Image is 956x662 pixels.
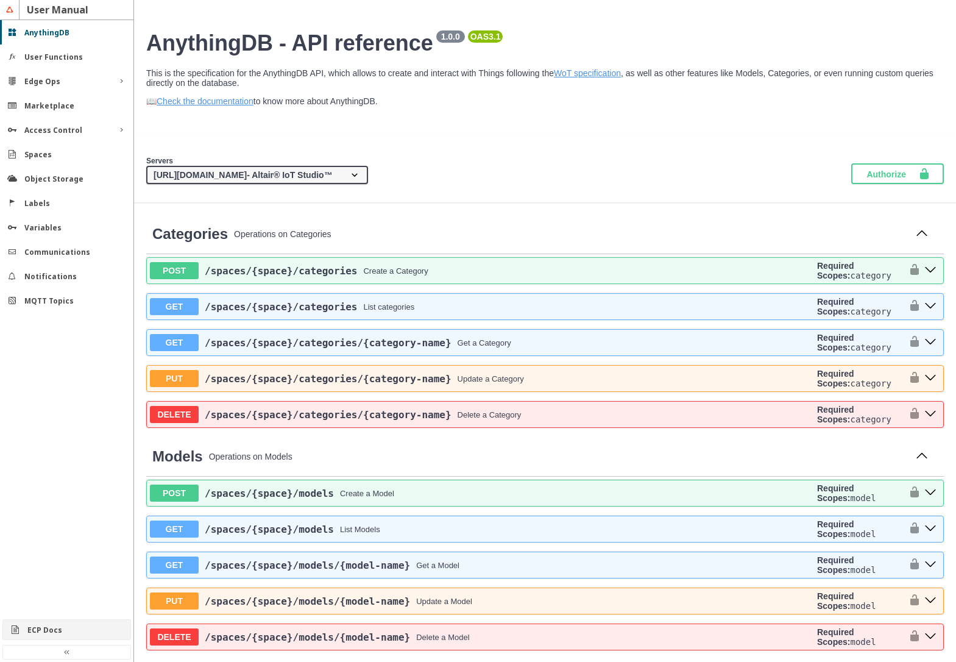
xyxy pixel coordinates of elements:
span: GET [150,521,199,538]
button: authorization button unlocked [902,591,921,611]
span: /spaces /{space} /models [205,524,334,535]
span: /spaces /{space} /models /{model-name} [205,596,410,607]
span: /spaces /{space} /models /{model-name} [205,632,410,643]
button: get ​/spaces​/{space}​/categories​/{category-name} [921,335,940,351]
button: get ​/spaces​/{space}​/models​/{model-name} [921,557,940,573]
p: Operations on Models [209,452,906,461]
span: /spaces /{space} /categories /{category-name} [205,373,451,385]
span: DELETE [150,406,199,423]
button: authorization button unlocked [902,519,921,539]
button: put ​/spaces​/{space}​/categories​/{category-name} [921,371,940,386]
span: Servers [146,157,173,165]
button: GET/spaces/{space}/modelsList Models [150,521,812,538]
b: Required Scopes: [817,627,854,647]
button: authorization button unlocked [902,369,921,388]
button: GET/spaces/{space}/models/{model-name}Get a Model [150,557,812,574]
button: Authorize [851,163,944,184]
button: authorization button unlocked [902,333,921,352]
a: /spaces/{space}/categories/{category-name} [205,337,451,349]
button: put ​/spaces​/{space}​/models​/{model-name} [921,593,940,609]
a: /spaces/{space}/models [205,488,334,499]
div: List Models [340,525,380,534]
span: Authorize [866,168,918,180]
div: Update a Model [416,597,472,606]
button: authorization button unlocked [902,261,921,280]
a: /spaces/{space}/categories/{category-name} [205,409,451,421]
button: get ​/spaces​/{space}​/models [921,521,940,537]
code: category [850,415,891,424]
div: Create a Model [340,489,394,498]
h2: AnythingDB - API reference [146,30,944,56]
span: /spaces /{space} /categories /{category-name} [205,337,451,349]
button: POST/spaces/{space}/categoriesCreate a Category [150,262,812,279]
b: Required Scopes: [817,483,854,503]
code: model [850,565,876,575]
button: PUT/spaces/{space}/categories/{category-name}Update a Category [150,370,812,387]
pre: 1.0.0 [439,32,462,41]
span: /spaces /{space} /models [205,488,334,499]
span: Categories [152,226,228,242]
button: PUT/spaces/{space}/models/{model-name}Update a Model [150,593,812,610]
pre: OAS 3.1 [470,32,501,41]
div: Update a Category [458,374,524,383]
button: POST/spaces/{space}/modelsCreate a Model [150,485,812,502]
div: Delete a Category [458,410,522,419]
b: Required Scopes: [817,369,854,388]
button: GET/spaces/{space}/categoriesList categories [150,298,812,315]
code: model [850,529,876,539]
p: This is the specification for the AnythingDB API, which allows to create and interact with Things... [146,68,944,88]
b: Required Scopes: [817,519,854,539]
p: 📖 to know more about AnythingDB. [146,96,944,106]
a: /spaces/{space}/models/{model-name} [205,632,410,643]
code: category [850,271,891,280]
span: GET [150,557,199,574]
code: model [850,493,876,503]
a: /spaces/{space}/models/{model-name} [205,596,410,607]
a: /spaces/{space}/models [205,524,334,535]
p: Operations on Categories [234,229,906,239]
div: Create a Category [363,266,428,276]
button: get ​/spaces​/{space}​/categories [921,299,940,315]
b: Required Scopes: [817,591,854,611]
a: /spaces/{space}/categories [205,265,357,277]
code: category [850,343,891,352]
span: /spaces /{space} /categories /{category-name} [205,409,451,421]
a: Models [152,448,203,465]
b: Required Scopes: [817,261,854,280]
a: /spaces/{space}/models/{model-name} [205,560,410,571]
b: Required Scopes: [817,297,854,316]
b: Required Scopes: [817,333,854,352]
span: GET [150,334,199,351]
span: /spaces /{space} /models /{model-name} [205,560,410,571]
button: Collapse operation [912,225,932,243]
span: GET [150,298,199,315]
a: /spaces/{space}/categories [205,301,357,313]
a: Categories [152,226,228,243]
button: DELETE/spaces/{space}/categories/{category-name}Delete a Category [150,406,812,423]
div: Get a Model [416,561,459,570]
button: authorization button unlocked [902,627,921,647]
a: Check the documentation [157,96,253,106]
code: model [850,637,876,647]
button: GET/spaces/{space}/categories/{category-name}Get a Category [150,334,812,351]
span: /spaces /{space} /categories [205,301,357,313]
b: Required Scopes: [817,555,854,575]
a: WoT specification [554,68,621,78]
button: authorization button unlocked [902,297,921,316]
button: post ​/spaces​/{space}​/categories [921,263,940,279]
code: category [850,307,891,316]
button: delete ​/spaces​/{space}​/models​/{model-name} [921,629,940,645]
button: authorization button unlocked [902,555,921,575]
button: post ​/spaces​/{space}​/models [921,485,940,501]
a: /spaces/{space}/categories/{category-name} [205,373,451,385]
div: List categories [363,302,414,311]
button: delete ​/spaces​/{space}​/categories​/{category-name} [921,407,940,422]
div: Get a Category [458,338,511,347]
button: authorization button unlocked [902,405,921,424]
span: /spaces /{space} /categories [205,265,357,277]
span: POST [150,262,199,279]
code: model [850,601,876,611]
span: PUT [150,593,199,610]
span: Models [152,448,203,464]
span: PUT [150,370,199,387]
